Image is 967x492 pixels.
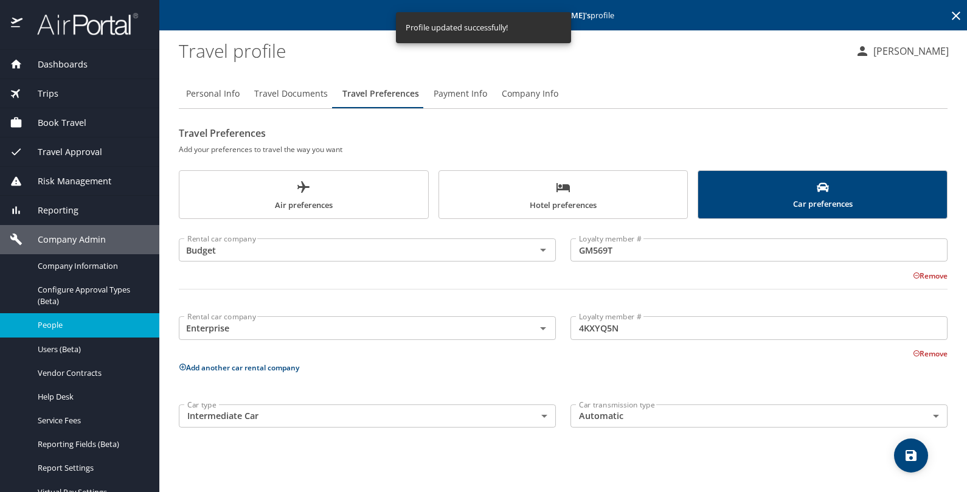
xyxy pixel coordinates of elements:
button: Remove [913,348,948,359]
span: Personal Info [186,86,240,102]
div: Automatic [570,404,948,428]
span: Users (Beta) [38,344,145,355]
button: save [894,438,928,473]
span: Air preferences [187,180,421,212]
p: Editing profile [163,12,963,19]
h2: Travel Preferences [179,123,948,143]
span: Risk Management [23,175,111,188]
h1: Travel profile [179,32,845,69]
input: Select a rental car company [182,320,516,336]
button: Open [535,241,552,258]
div: Profile [179,79,948,108]
span: Travel Documents [254,86,328,102]
h6: Add your preferences to travel the way you want [179,143,948,156]
div: Intermediate Car [179,404,556,428]
div: scrollable force tabs example [179,170,948,219]
span: Hotel preferences [446,180,681,212]
span: Configure Approval Types (Beta) [38,284,145,307]
img: icon-airportal.png [11,12,24,36]
span: Report Settings [38,462,145,474]
button: [PERSON_NAME] [850,40,954,62]
span: Car preferences [705,181,940,211]
span: Book Travel [23,116,86,130]
span: Travel Preferences [342,86,419,102]
span: Company Info [502,86,558,102]
button: Remove [913,271,948,281]
span: Company Information [38,260,145,272]
input: Select a rental car company [182,242,516,258]
span: Payment Info [434,86,487,102]
span: Reporting Fields (Beta) [38,438,145,450]
button: Open [535,320,552,337]
span: Service Fees [38,415,145,426]
img: airportal-logo.png [24,12,138,36]
p: [PERSON_NAME] [870,44,949,58]
span: Dashboards [23,58,88,71]
button: Add another car rental company [179,362,299,373]
span: Vendor Contracts [38,367,145,379]
div: Profile updated successfully! [406,16,508,40]
span: Travel Approval [23,145,102,159]
span: Reporting [23,204,78,217]
span: Help Desk [38,391,145,403]
span: Trips [23,87,58,100]
span: Company Admin [23,233,106,246]
span: People [38,319,145,331]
